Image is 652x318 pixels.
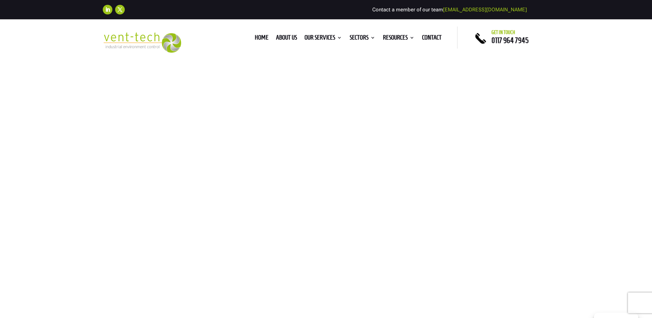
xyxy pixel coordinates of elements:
[491,30,515,35] span: Get in touch
[115,5,125,14] a: Follow on X
[350,35,375,43] a: Sectors
[491,36,529,44] a: 0117 964 7945
[276,35,297,43] a: About us
[103,5,112,14] a: Follow on LinkedIn
[255,35,268,43] a: Home
[422,35,442,43] a: Contact
[305,35,342,43] a: Our Services
[103,32,181,53] img: 2023-09-27T08_35_16.549ZVENT-TECH---Clear-background
[383,35,415,43] a: Resources
[443,7,527,13] a: [EMAIL_ADDRESS][DOMAIN_NAME]
[372,7,527,13] span: Contact a member of our team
